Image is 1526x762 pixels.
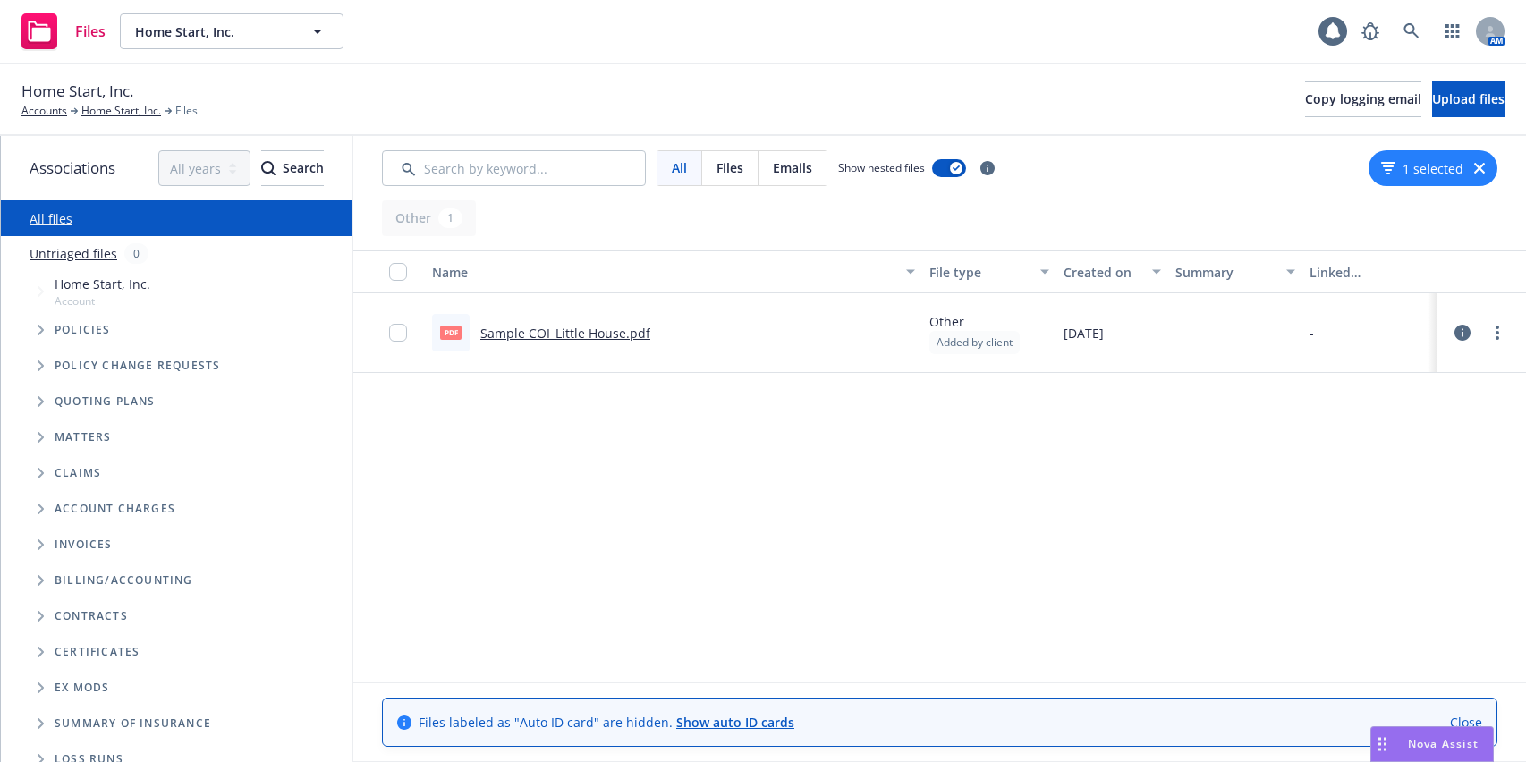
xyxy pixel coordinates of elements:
[929,263,1030,282] div: File type
[55,432,111,443] span: Matters
[676,714,794,731] a: Show auto ID cards
[838,160,925,175] span: Show nested files
[55,611,128,622] span: Contracts
[1302,250,1437,293] button: Linked associations
[1487,322,1508,343] a: more
[55,539,113,550] span: Invoices
[175,103,198,119] span: Files
[440,326,462,339] span: pdf
[1056,250,1168,293] button: Created on
[1175,263,1276,282] div: Summary
[1310,324,1314,343] div: -
[81,103,161,119] a: Home Start, Inc.
[55,468,101,478] span: Claims
[261,161,276,175] svg: Search
[1305,90,1421,107] span: Copy logging email
[1370,726,1494,762] button: Nova Assist
[55,682,109,693] span: Ex Mods
[432,263,895,282] div: Name
[419,713,794,732] span: Files labeled as "Auto ID card" are hidden.
[480,325,650,342] a: Sample COI_Little House.pdf
[55,396,156,407] span: Quoting plans
[120,13,343,49] button: Home Start, Inc.
[389,263,407,281] input: Select all
[75,24,106,38] span: Files
[425,250,922,293] button: Name
[773,158,812,177] span: Emails
[55,575,193,586] span: Billing/Accounting
[1064,263,1141,282] div: Created on
[124,243,148,264] div: 0
[55,275,150,293] span: Home Start, Inc.
[14,6,113,56] a: Files
[1168,250,1302,293] button: Summary
[55,647,140,657] span: Certificates
[21,80,133,103] span: Home Start, Inc.
[1394,13,1429,49] a: Search
[1310,263,1429,282] div: Linked associations
[1305,81,1421,117] button: Copy logging email
[55,360,220,371] span: Policy change requests
[922,250,1056,293] button: File type
[135,22,290,41] span: Home Start, Inc.
[382,150,646,186] input: Search by keyword...
[929,312,1020,331] span: Other
[30,244,117,263] a: Untriaged files
[1408,736,1479,751] span: Nova Assist
[1381,159,1463,178] button: 1 selected
[30,157,115,180] span: Associations
[55,325,111,335] span: Policies
[937,334,1013,351] span: Added by client
[1371,727,1394,761] div: Drag to move
[261,150,324,186] button: SearchSearch
[672,158,687,177] span: All
[1450,713,1482,732] a: Close
[55,504,175,514] span: Account charges
[30,210,72,227] a: All files
[261,151,324,185] div: Search
[1435,13,1471,49] a: Switch app
[716,158,743,177] span: Files
[389,324,407,342] input: Toggle Row Selected
[1352,13,1388,49] a: Report a Bug
[1,271,352,563] div: Tree Example
[1432,90,1505,107] span: Upload files
[55,293,150,309] span: Account
[21,103,67,119] a: Accounts
[55,718,211,729] span: Summary of insurance
[1064,324,1104,343] span: [DATE]
[1432,81,1505,117] button: Upload files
